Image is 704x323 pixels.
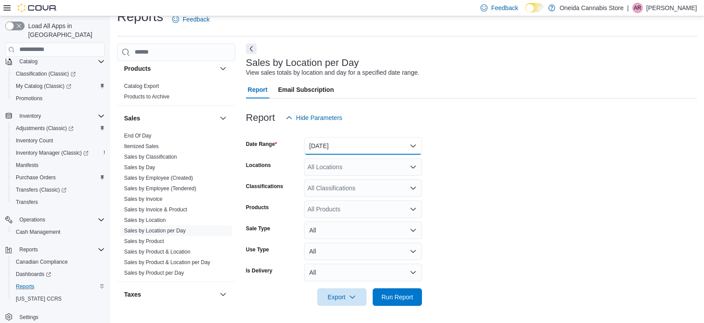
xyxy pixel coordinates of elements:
[296,113,342,122] span: Hide Parameters
[560,3,624,13] p: Oneida Cannabis Store
[124,143,159,149] a: Itemized Sales
[632,3,643,13] div: Amanda Riddell
[491,4,518,12] span: Feedback
[12,227,64,237] a: Cash Management
[19,58,37,65] span: Catalog
[124,259,210,266] span: Sales by Product & Location per Day
[381,293,413,301] span: Run Report
[278,81,334,98] span: Email Subscription
[304,137,422,155] button: [DATE]
[16,149,88,156] span: Inventory Manager (Classic)
[124,164,155,171] a: Sales by Day
[16,174,56,181] span: Purchase Orders
[323,288,361,306] span: Export
[124,185,196,192] a: Sales by Employee (Tendered)
[248,81,268,98] span: Report
[16,111,105,121] span: Inventory
[16,283,34,290] span: Reports
[2,110,108,122] button: Inventory
[124,207,187,213] a: Sales by Invoice & Product
[124,228,186,234] a: Sales by Location per Day
[9,159,108,171] button: Manifests
[9,226,108,238] button: Cash Management
[9,171,108,184] button: Purchase Orders
[12,148,105,158] span: Inventory Manager (Classic)
[124,114,216,123] button: Sales
[124,175,193,181] a: Sales by Employee (Created)
[16,311,105,322] span: Settings
[19,216,45,223] span: Operations
[124,174,193,181] span: Sales by Employee (Created)
[12,135,105,146] span: Inventory Count
[12,123,77,134] a: Adjustments (Classic)
[218,113,228,123] button: Sales
[410,206,417,213] button: Open list of options
[12,81,75,91] a: My Catalog (Classic)
[124,83,159,89] a: Catalog Export
[525,3,544,12] input: Dark Mode
[16,137,53,144] span: Inventory Count
[16,56,41,67] button: Catalog
[124,238,164,244] a: Sales by Product
[124,249,191,255] a: Sales by Product & Location
[246,58,359,68] h3: Sales by Location per Day
[12,69,105,79] span: Classification (Classic)
[124,269,184,276] span: Sales by Product per Day
[124,133,151,139] a: End Of Day
[317,288,367,306] button: Export
[124,83,159,90] span: Catalog Export
[218,289,228,300] button: Taxes
[19,246,38,253] span: Reports
[9,80,108,92] a: My Catalog (Classic)
[16,295,62,302] span: [US_STATE] CCRS
[117,131,235,282] div: Sales
[117,8,163,25] h1: Reports
[16,125,73,132] span: Adjustments (Classic)
[16,70,76,77] span: Classification (Classic)
[169,11,213,28] a: Feedback
[12,172,59,183] a: Purchase Orders
[16,162,38,169] span: Manifests
[124,206,187,213] span: Sales by Invoice & Product
[9,256,108,268] button: Canadian Compliance
[124,154,177,160] a: Sales by Classification
[2,55,108,68] button: Catalog
[246,68,419,77] div: View sales totals by location and day for a specified date range.
[12,160,105,171] span: Manifests
[16,95,43,102] span: Promotions
[246,113,275,123] h3: Report
[124,196,162,202] a: Sales by Invoice
[12,294,65,304] a: [US_STATE] CCRS
[246,183,283,190] label: Classifications
[124,227,186,234] span: Sales by Location per Day
[12,227,105,237] span: Cash Management
[246,162,271,169] label: Locations
[12,93,105,104] span: Promotions
[373,288,422,306] button: Run Report
[16,199,38,206] span: Transfers
[16,214,105,225] span: Operations
[124,185,196,192] span: Sales by Employee (Tendered)
[9,268,108,280] a: Dashboards
[16,244,41,255] button: Reports
[2,310,108,323] button: Settings
[9,280,108,293] button: Reports
[12,160,42,171] a: Manifests
[2,243,108,256] button: Reports
[16,312,42,323] a: Settings
[16,229,60,236] span: Cash Management
[218,63,228,74] button: Products
[246,141,277,148] label: Date Range
[246,246,269,253] label: Use Type
[124,93,169,100] span: Products to Archive
[12,257,71,267] a: Canadian Compliance
[124,248,191,255] span: Sales by Product & Location
[117,81,235,105] div: Products
[25,22,105,39] span: Load All Apps in [GEOGRAPHIC_DATA]
[246,204,269,211] label: Products
[2,214,108,226] button: Operations
[19,113,41,120] span: Inventory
